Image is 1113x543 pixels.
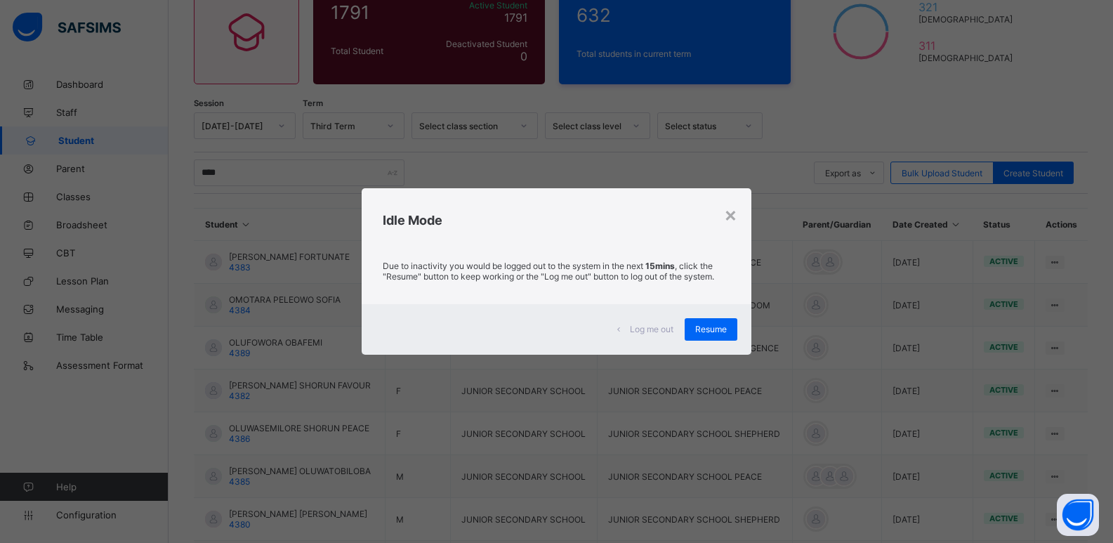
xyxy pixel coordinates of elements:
h2: Idle Mode [383,213,730,228]
div: × [724,202,737,226]
button: Open asap [1057,494,1099,536]
span: Log me out [630,324,673,334]
p: Due to inactivity you would be logged out to the system in the next , click the "Resume" button t... [383,261,730,282]
span: Resume [695,324,727,334]
strong: 15mins [645,261,675,271]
